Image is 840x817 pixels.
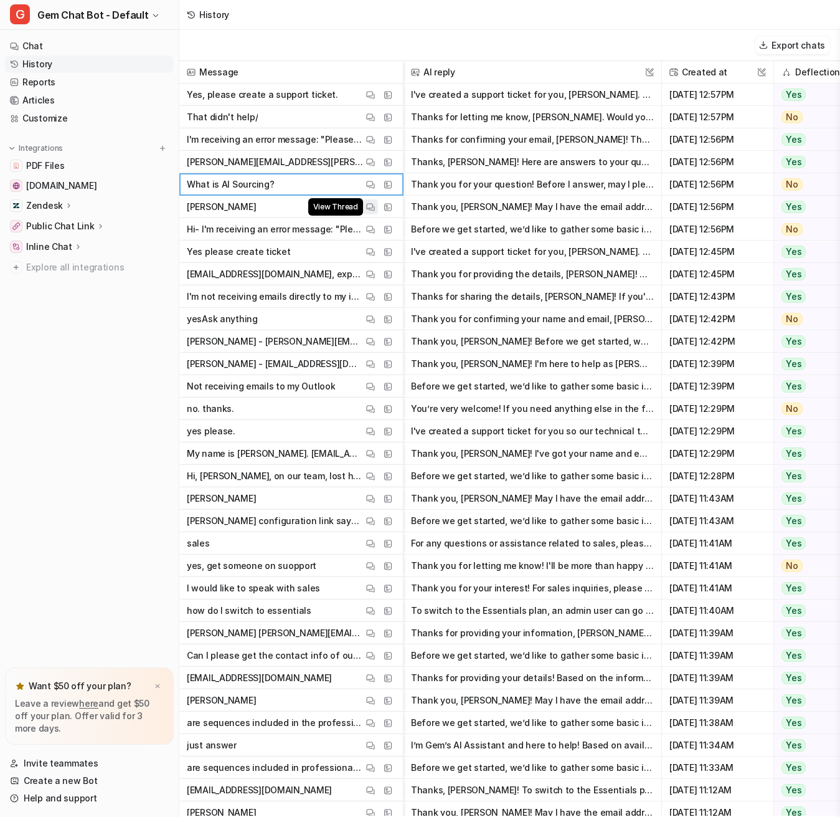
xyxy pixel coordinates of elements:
[187,330,363,353] p: [PERSON_NAME] - [PERSON_NAME][EMAIL_ADDRESS][DOMAIN_NAME]
[667,330,768,353] span: [DATE] 12:42PM
[781,425,806,437] span: Yes
[667,420,768,442] span: [DATE] 12:29PM
[755,36,830,54] button: Export chats
[781,694,806,707] span: Yes
[667,757,768,779] span: [DATE] 11:33AM
[781,582,806,595] span: Yes
[199,8,229,21] div: History
[781,515,806,527] span: Yes
[411,420,654,442] button: I've created a support ticket for you so our technical team can review and help reset [PERSON_NAM...
[187,173,274,196] p: What is AI Sourcing?
[781,784,806,796] span: Yes
[187,734,237,757] p: just answer
[667,308,768,330] span: [DATE] 12:42PM
[411,577,654,600] button: Thank you for your interest! For sales inquiries, please reach out to our team at [EMAIL_ADDRESS]...
[411,465,654,487] button: Before we get started, we’d like to gather some basic information to help us identify your accoun...
[411,734,654,757] button: I’m Gem’s AI Assistant and here to help! Based on available resources, I couldn’t find a clear an...
[667,622,768,644] span: [DATE] 11:39AM
[187,487,256,510] p: [PERSON_NAME]
[19,143,63,153] p: Integrations
[187,308,258,330] p: yesAsk anything
[187,600,311,622] p: how do I switch to essentials
[667,84,768,106] span: [DATE] 12:57PM
[781,672,806,684] span: Yes
[781,201,806,213] span: Yes
[667,510,768,532] span: [DATE] 11:43AM
[187,510,363,532] p: [PERSON_NAME] configuration link says to update bookmarks
[781,560,803,572] span: No
[308,198,363,216] span: View Thread
[667,353,768,375] span: [DATE] 12:39PM
[667,600,768,622] span: [DATE] 11:40AM
[187,689,256,712] p: [PERSON_NAME]
[408,61,656,84] span: AI reply
[187,128,363,151] p: I'm receiving an error message: "Please enter a valid input for the boolean keyword filter."
[187,196,256,218] p: [PERSON_NAME]
[667,779,768,801] span: [DATE] 11:12AM
[5,55,174,73] a: History
[12,182,20,189] img: status.gem.com
[667,555,768,577] span: [DATE] 11:41AM
[5,259,174,276] a: Explore all integrations
[781,178,803,191] span: No
[5,755,174,772] a: Invite teammates
[29,680,131,692] p: Want $50 off your plan?
[781,246,806,258] span: Yes
[781,739,806,752] span: Yes
[667,577,768,600] span: [DATE] 11:41AM
[781,492,806,505] span: Yes
[5,157,174,174] a: PDF FilesPDF Files
[411,84,654,106] button: I've created a support ticket for you, [PERSON_NAME]. Our team will review your issue with the Bo...
[154,682,161,690] img: x
[187,465,363,487] p: Hi, [PERSON_NAME], on our team, lost his connection in Talent Pipeline to Workday. Can you please...
[26,179,97,192] span: [DOMAIN_NAME]
[5,74,174,91] a: Reports
[781,111,803,123] span: No
[667,689,768,712] span: [DATE] 11:39AM
[781,717,806,729] span: Yes
[187,644,363,667] p: Can I please get the contact info of our CSM?
[411,263,654,285] button: Thank you for providing the details, [PERSON_NAME]! This definitely should not be happening. All ...
[411,285,654,308] button: Thanks for sharing the details, [PERSON_NAME]! If you're not receiving candidate replies directly...
[411,622,654,644] button: Thanks for providing your information, [PERSON_NAME]! To get in touch with your Customer Success ...
[187,151,363,173] p: [PERSON_NAME][EMAIL_ADDRESS][PERSON_NAME][DOMAIN_NAME]
[781,447,806,460] span: Yes
[411,712,654,734] button: Before we get started, we’d like to gather some basic information to help us identify your accoun...
[781,470,806,482] span: Yes
[781,537,806,550] span: Yes
[411,375,654,398] button: Before we get started, we’d like to gather some basic information to help us identify your accoun...
[411,757,654,779] button: Before we get started, we’d like to gather some basic information to help us identify your accoun...
[411,510,654,532] button: Before we get started, we’d like to gather some basic information to help us identify your accoun...
[187,779,332,801] p: [EMAIL_ADDRESS][DOMAIN_NAME]
[26,241,72,253] p: Inline Chat
[411,600,654,622] button: To switch to the Essentials plan, an admin user can go to your [Team settings]([URL][DOMAIN_NAME]...
[781,133,806,146] span: Yes
[187,622,363,644] p: [PERSON_NAME] [PERSON_NAME][EMAIL_ADDRESS][PERSON_NAME][DOMAIN_NAME]
[187,667,332,689] p: [EMAIL_ADDRESS][DOMAIN_NAME]
[187,420,235,442] p: yes please.
[795,61,840,84] h2: Deflection
[667,196,768,218] span: [DATE] 12:56PM
[781,403,803,415] span: No
[781,313,803,325] span: No
[411,151,654,173] button: Thanks, [PERSON_NAME]! Here are answers to your questions: ### Boolean Keyword Filter Error The e...
[411,667,654,689] button: Thanks for providing your details! Based on the information available in our help center, Sequenc...
[12,243,20,251] img: Inline Chat
[187,84,338,106] p: Yes, please create a support ticket.
[187,757,363,779] p: are sequences included in professional plan
[26,160,64,172] span: PDF Files
[5,142,67,155] button: Integrations
[15,697,164,735] p: Leave a review and get $50 off your plan. Offer valid for 3 more days.
[667,734,768,757] span: [DATE] 11:34AM
[12,202,20,209] img: Zendesk
[411,128,654,151] button: Thanks for confirming your email, [PERSON_NAME]! The error "Please enter a valid input for the bo...
[5,790,174,807] a: Help and support
[12,162,20,170] img: PDF Files
[667,106,768,128] span: [DATE] 12:57PM
[411,689,654,712] button: Thank you, [PERSON_NAME]! May I have the email address associated with your Gem account?
[781,762,806,774] span: Yes
[187,218,363,241] p: Hi- I'm receiving an error message: "Please enter a valid input for the boolean keyword filter."
[667,644,768,667] span: [DATE] 11:39AM
[363,199,378,214] button: View Thread
[187,375,335,398] p: Not receiving emails to my Outlook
